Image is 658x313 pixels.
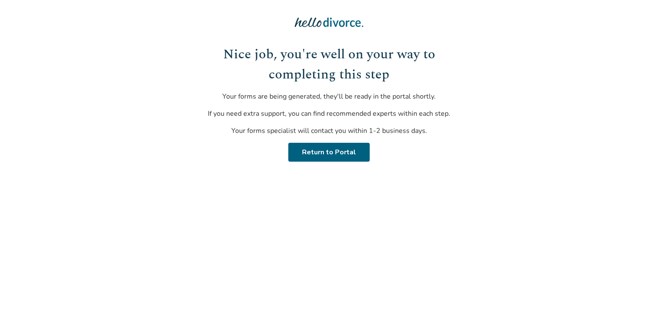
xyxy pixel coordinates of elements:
[200,108,458,119] p: If you need extra support, you can find recommended experts within each step.
[290,143,368,162] a: Return to Portal
[295,14,363,31] img: Hello Divorce Logo
[200,45,458,84] h1: Nice job, you're well on your way to completing this step
[615,272,658,313] iframe: Chat Widget
[200,91,458,102] p: Your forms are being generated, they'll be ready in the portal shortly.
[200,126,458,136] p: Your forms specialist will contact you within 1-2 business days.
